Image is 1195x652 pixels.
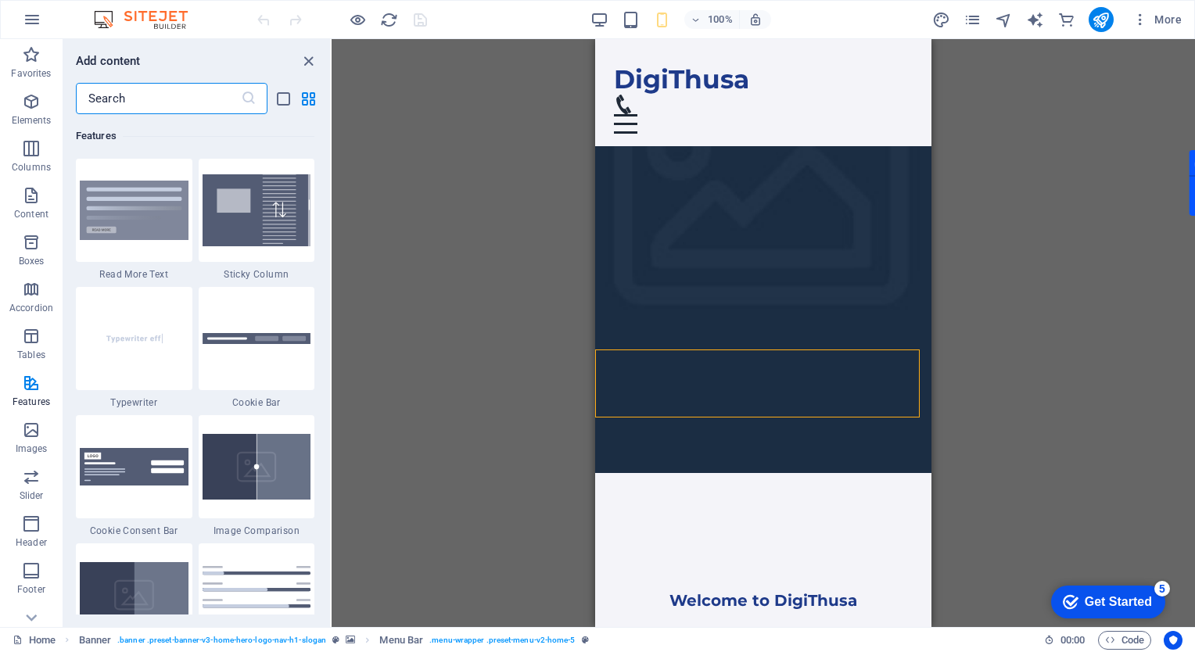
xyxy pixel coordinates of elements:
[995,10,1014,29] button: navigator
[348,10,367,29] button: Click here to leave preview mode and continue editing
[199,525,315,537] span: Image Comparison
[582,636,589,644] i: This element is a customizable preset
[1164,631,1182,650] button: Usercentrics
[203,174,311,246] img: StickyColumn.svg
[116,3,131,19] div: 5
[76,396,192,409] span: Typewriter
[76,287,192,409] div: Typewriter
[1098,631,1151,650] button: Code
[1089,7,1114,32] button: publish
[76,83,241,114] input: Search
[76,127,314,145] h6: Features
[684,10,740,29] button: 100%
[380,11,398,29] i: Reload page
[1044,631,1086,650] h6: Session time
[1132,12,1182,27] span: More
[1060,631,1085,650] span: 00 00
[14,208,48,220] p: Content
[13,631,56,650] a: Click to cancel selection. Double-click to open Pages
[299,89,318,108] button: grid-view
[932,11,950,29] i: Design (Ctrl+Alt+Y)
[995,11,1013,29] i: Navigator
[199,396,315,409] span: Cookie Bar
[19,255,45,267] p: Boxes
[379,10,398,29] button: reload
[379,631,423,650] span: Click to select. Double-click to edit
[80,303,188,374] img: Typewritereffect_thumbnail.svg
[76,52,141,70] h6: Add content
[76,525,192,537] span: Cookie Consent Bar
[203,434,311,500] img: image-comparison.svg
[76,268,192,281] span: Read More Text
[748,13,763,27] i: On resize automatically adjust zoom level to fit chosen device.
[332,636,339,644] i: This element is a customizable preset
[76,415,192,537] div: Cookie Consent Bar
[1057,11,1075,29] i: Commerce
[1026,10,1045,29] button: text_generator
[76,159,192,281] div: Read More Text
[299,52,318,70] button: close panel
[12,161,51,174] p: Columns
[932,10,951,29] button: design
[13,8,127,41] div: Get Started 5 items remaining, 0% complete
[199,415,315,537] div: Image Comparison
[12,114,52,127] p: Elements
[80,448,188,485] img: cookie-consent-baner.svg
[1057,10,1076,29] button: commerce
[20,489,44,502] p: Slider
[199,159,315,281] div: Sticky Column
[46,17,113,31] div: Get Started
[80,181,188,240] img: Read_More_Thumbnail.svg
[1092,11,1110,29] i: Publish
[346,636,355,644] i: This element contains a background
[117,631,326,650] span: . banner .preset-banner-v3-home-hero-logo-nav-h1-slogan
[708,10,733,29] h6: 100%
[17,349,45,361] p: Tables
[16,536,47,549] p: Header
[964,11,981,29] i: Pages (Ctrl+Alt+S)
[199,287,315,409] div: Cookie Bar
[1105,631,1144,650] span: Code
[964,10,982,29] button: pages
[274,89,292,108] button: list-view
[17,583,45,596] p: Footer
[16,442,48,455] p: Images
[1071,634,1074,646] span: :
[90,10,207,29] img: Editor Logo
[79,631,589,650] nav: breadcrumb
[429,631,575,650] span: . menu-wrapper .preset-menu-v2-home-5
[203,566,311,624] img: progress-bar.svg
[203,333,311,345] img: cookie-info.svg
[199,268,315,281] span: Sticky Column
[80,562,188,628] img: image-comparison-with-progress.svg
[1126,7,1188,32] button: More
[79,631,112,650] span: Click to select. Double-click to edit
[13,396,50,408] p: Features
[11,67,51,80] p: Favorites
[1026,11,1044,29] i: AI Writer
[9,302,53,314] p: Accordion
